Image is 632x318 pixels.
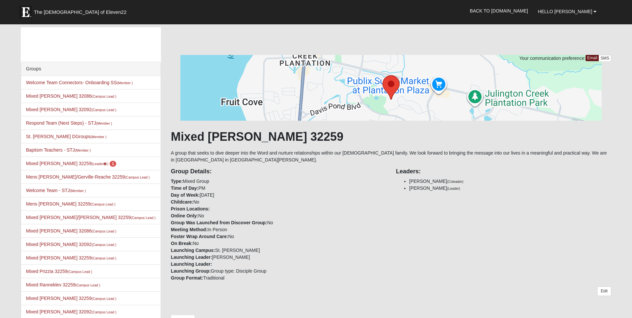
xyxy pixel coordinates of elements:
[91,202,115,206] small: (Campus Lead )
[26,255,117,260] a: Mixed [PERSON_NAME] 32259(Campus Lead )
[92,243,116,247] small: (Campus Lead )
[110,161,117,167] span: number of pending members
[26,296,117,301] a: Mixed [PERSON_NAME] 32259(Campus Lead )
[171,168,386,175] h4: Group Details:
[26,188,86,193] a: Welcome Team - STJ(Member )
[171,234,228,239] strong: Foster Wrap Around Care:
[92,297,116,301] small: (Campus Lead )
[171,185,198,191] strong: Time of Day:
[171,220,267,225] strong: Group Was Launched from Discover Group:
[533,3,601,20] a: Hello [PERSON_NAME]
[91,135,106,139] small: (Member )
[171,192,200,198] strong: Day of Week:
[538,9,592,14] span: Hello [PERSON_NAME]
[171,199,193,205] strong: Childcare:
[92,108,116,112] small: (Campus Lead )
[26,215,156,220] a: Mixed [PERSON_NAME]/[PERSON_NAME] 32259(Campus Lead )
[409,178,611,185] li: [PERSON_NAME]
[171,179,183,184] strong: Type:
[75,283,100,287] small: (Campus Lead )
[171,130,611,144] h1: Mixed [PERSON_NAME] 32259
[70,189,86,193] small: (Member )
[34,9,126,15] span: The [DEMOGRAPHIC_DATA] of Eleven22
[125,175,149,179] small: (Campus Lead )
[519,56,586,61] span: Your communication preference:
[21,62,161,76] div: Groups
[92,162,108,166] small: (Leader )
[26,282,100,287] a: Mixed Ranneklev 32259(Campus Lead )
[26,147,91,153] a: Baptism Teachers - STJ(Member )
[409,185,611,192] li: [PERSON_NAME]
[171,255,212,260] strong: Launching Leader:
[171,241,193,246] strong: On Break:
[26,269,92,274] a: Mixed Prizzia 32259(Campus Lead )
[396,168,611,175] h4: Leaders:
[26,201,115,207] a: Mens [PERSON_NAME] 32259(Campus Lead )
[117,81,133,85] small: (Member )
[26,120,112,126] a: Respond Team (Next Steps) - STJ(Member )
[171,213,198,218] strong: Online Only:
[465,3,533,19] a: Back to [DOMAIN_NAME]
[171,206,210,211] strong: Prison Locations:
[26,242,117,247] a: Mixed [PERSON_NAME] 32092(Campus Lead )
[96,121,112,125] small: (Member )
[171,268,211,274] strong: Launching Group:
[75,148,91,152] small: (Member )
[586,55,599,61] a: Email
[16,2,147,19] a: The [DEMOGRAPHIC_DATA] of Eleven22
[26,80,133,85] a: Welcome Team Connectors- Onboarding SS(Member )
[26,107,117,112] a: Mixed [PERSON_NAME] 32092(Campus Lead )
[92,229,116,233] small: (Campus Lead )
[26,134,106,139] a: St. [PERSON_NAME] DGroups(Member )
[597,286,611,296] a: Edit
[26,93,117,99] a: Mixed [PERSON_NAME] 32086(Campus Lead )
[19,6,32,19] img: Eleven22 logo
[26,174,150,180] a: Mens [PERSON_NAME]/Gerville-Reache 32259(Campus Lead )
[26,228,117,233] a: Mixed [PERSON_NAME] 32086(Campus Lead )
[67,270,92,274] small: (Campus Lead )
[171,275,203,281] strong: Group Format:
[447,186,460,190] small: (Leader)
[171,248,215,253] strong: Launching Campus:
[171,227,207,232] strong: Meeting Method:
[171,261,212,267] strong: Launching Leader:
[92,94,116,98] small: (Campus Lead )
[26,161,116,166] a: Mixed [PERSON_NAME] 32259(Leader) 1
[166,163,391,281] div: Mixed Group PM [DATE] No No No In Person No No St. [PERSON_NAME] [PERSON_NAME] Group type: Discip...
[131,216,155,220] small: (Campus Lead )
[92,256,116,260] small: (Campus Lead )
[598,55,611,62] a: SMS
[447,180,463,183] small: (Coleader)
